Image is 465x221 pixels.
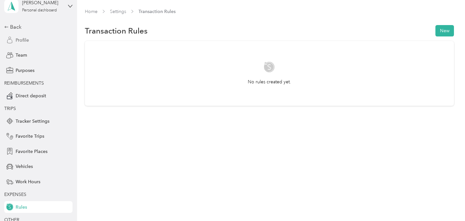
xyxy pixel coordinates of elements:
span: Vehicles [16,163,33,170]
span: EXPENSES [4,192,26,197]
span: Purposes [16,67,34,74]
span: Favorite Places [16,148,47,155]
div: Personal dashboard [22,8,57,12]
iframe: Everlance-gr Chat Button Frame [429,185,465,221]
button: New [435,25,454,36]
h1: Transaction Rules [85,27,148,34]
p: No rules created yet. [248,78,291,85]
div: Back [4,23,69,31]
span: Tracker Settings [16,118,49,125]
a: Home [85,9,98,14]
span: Team [16,52,27,59]
span: Direct deposit [16,92,46,99]
span: Rules [16,204,27,211]
a: Settings [110,9,126,14]
span: Transaction Rules [139,8,176,15]
span: TRIPS [4,106,16,111]
span: Favorite Trips [16,133,44,140]
span: Profile [16,37,29,44]
span: REIMBURSEMENTS [4,80,44,86]
span: Work Hours [16,178,40,185]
